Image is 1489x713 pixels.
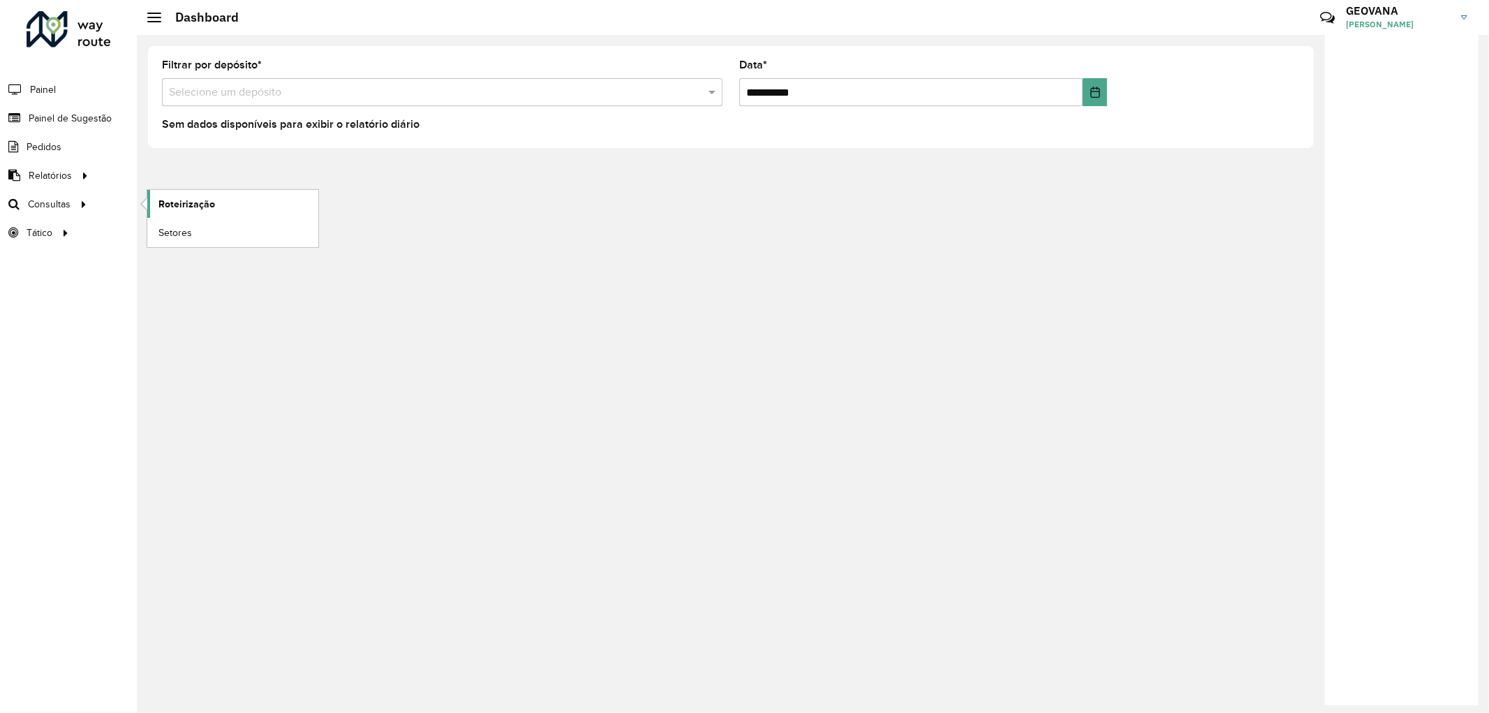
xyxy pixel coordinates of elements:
a: Roteirização [147,190,318,218]
label: Sem dados disponíveis para exibir o relatório diário [162,116,420,133]
span: [PERSON_NAME] [1346,18,1451,31]
a: Setores [147,219,318,247]
span: Tático [27,226,52,240]
span: Consultas [28,197,71,212]
span: Painel [30,82,56,97]
span: Setores [158,226,192,240]
span: Relatórios [29,168,72,183]
span: Roteirização [158,197,215,212]
button: Choose Date [1083,78,1107,106]
span: Painel de Sugestão [29,111,112,126]
h2: Dashboard [161,10,239,25]
label: Filtrar por depósito [162,57,262,73]
span: Pedidos [27,140,61,154]
a: Contato Rápido [1312,3,1342,33]
label: Data [739,57,767,73]
h3: GEOVANA [1346,4,1451,17]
